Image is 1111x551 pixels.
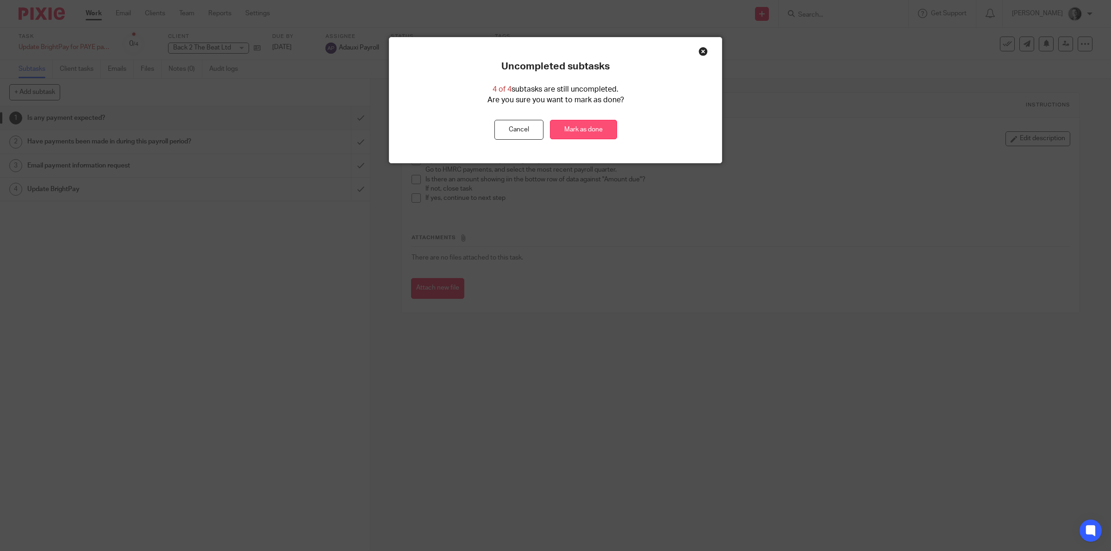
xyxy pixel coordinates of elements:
[487,95,624,105] p: Are you sure you want to mark as done?
[501,61,610,73] p: Uncompleted subtasks
[699,47,708,56] div: Close this dialog window
[493,86,512,93] span: 4 of 4
[550,120,617,140] a: Mark as done
[493,84,618,95] p: subtasks are still uncompleted.
[494,120,543,140] button: Cancel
